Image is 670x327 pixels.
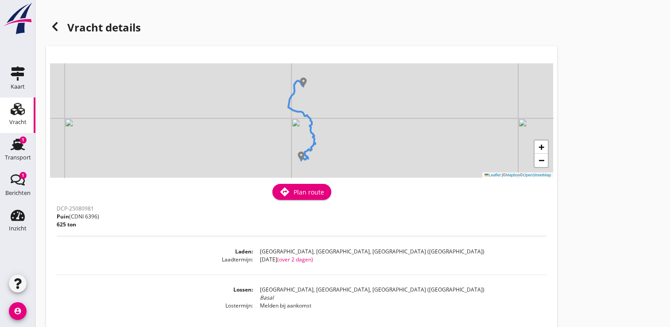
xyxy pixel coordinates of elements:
[279,187,290,197] i: directions
[534,140,548,154] a: Zoom in
[57,286,252,302] dt: Lossen
[57,256,252,264] dt: Laadtermijn
[19,172,27,179] div: 1
[534,154,548,167] a: Zoom out
[252,302,546,310] dd: Melden bij aankomst
[57,205,94,212] span: DCP-25080981
[9,302,27,320] i: account_circle
[259,294,546,302] div: Basal
[277,256,313,263] span: (over 2 dagen)
[57,213,69,220] span: Puin
[57,248,252,256] dt: Laden
[5,190,31,196] div: Berichten
[5,155,31,160] div: Transport
[252,256,546,264] dd: [DATE]
[482,172,553,178] div: © ©
[252,286,546,302] dd: [GEOGRAPHIC_DATA], [GEOGRAPHIC_DATA], [GEOGRAPHIC_DATA] ([GEOGRAPHIC_DATA])
[299,78,308,86] img: Marker
[297,152,306,160] img: Marker
[11,84,25,90] div: Kaart
[57,213,99,221] p: (CDNI 6396)
[9,226,27,231] div: Inzicht
[538,141,544,152] span: +
[272,184,331,200] button: Plan route
[484,173,500,177] a: Leaflet
[46,18,141,39] h1: Vracht details
[523,173,551,177] a: OpenStreetMap
[57,302,252,310] dt: Lostermijn
[19,136,27,144] div: 1
[57,221,99,229] p: 625 ton
[506,173,520,177] a: Mapbox
[252,248,546,256] dd: [GEOGRAPHIC_DATA], [GEOGRAPHIC_DATA], [GEOGRAPHIC_DATA] ([GEOGRAPHIC_DATA])
[538,155,544,166] span: −
[2,2,34,35] img: logo-small.a267ee39.svg
[9,119,27,125] div: Vracht
[279,187,324,197] div: Plan route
